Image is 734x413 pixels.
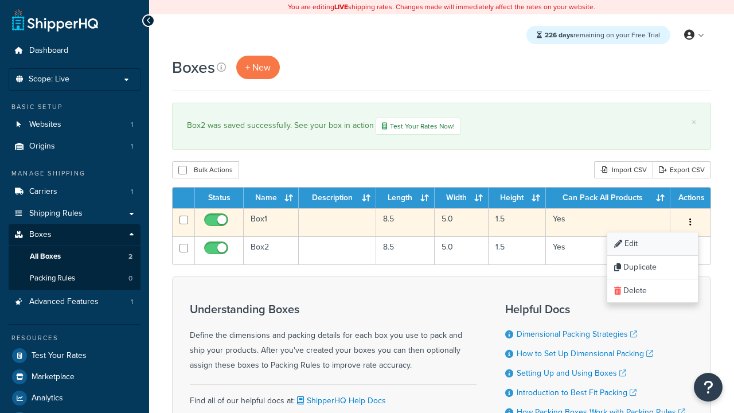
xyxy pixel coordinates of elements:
span: Websites [29,120,61,130]
strong: 226 days [545,30,573,40]
div: Resources [9,333,140,343]
a: All Boxes 2 [9,246,140,267]
li: Carriers [9,181,140,202]
a: Test Your Rates Now! [376,118,461,135]
th: Name : activate to sort column ascending [244,188,299,208]
span: Packing Rules [30,274,75,283]
button: Bulk Actions [172,161,239,178]
span: 1 [131,142,133,151]
li: All Boxes [9,246,140,267]
li: Origins [9,136,140,157]
div: Import CSV [594,161,653,178]
div: Basic Setup [9,102,140,112]
span: 1 [131,120,133,130]
a: Export CSV [653,161,711,178]
a: Edit [607,232,698,256]
h3: Understanding Boxes [190,303,477,315]
a: Shipping Rules [9,203,140,224]
a: Origins 1 [9,136,140,157]
span: Test Your Rates [32,351,87,361]
a: Analytics [9,388,140,408]
a: How to Set Up Dimensional Packing [517,348,653,360]
span: Marketplace [32,372,75,382]
div: Box2 was saved successfully. See your box in action [187,118,696,135]
b: LIVE [334,2,348,12]
a: Introduction to Best Fit Packing [517,387,637,399]
li: Advanced Features [9,291,140,313]
th: Width : activate to sort column ascending [435,188,489,208]
a: Test Your Rates [9,345,140,366]
a: Advanced Features 1 [9,291,140,313]
span: 0 [128,274,132,283]
li: Websites [9,114,140,135]
div: Find all of our helpful docs at: [190,384,477,408]
div: remaining on your Free Trial [526,26,670,44]
span: 2 [128,252,132,262]
span: Boxes [29,230,52,240]
a: Boxes [9,224,140,246]
th: Can Pack All Products : activate to sort column ascending [546,188,670,208]
a: Dimensional Packing Strategies [517,328,637,340]
th: Status [195,188,244,208]
td: Box1 [244,208,299,236]
td: 8.5 [376,236,435,264]
a: × [692,118,696,127]
a: Delete [607,279,698,303]
span: Advanced Features [29,297,99,307]
h1: Boxes [172,56,215,79]
td: Yes [546,236,670,264]
td: Yes [546,208,670,236]
div: Define the dimensions and packing details for each box you use to pack and ship your products. Af... [190,303,477,373]
span: Shipping Rules [29,209,83,219]
a: Marketplace [9,367,140,387]
span: Scope: Live [29,75,69,84]
a: Carriers 1 [9,181,140,202]
a: Dashboard [9,40,140,61]
h3: Helpful Docs [505,303,685,315]
td: Box2 [244,236,299,264]
span: Dashboard [29,46,68,56]
th: Height : activate to sort column ascending [489,188,546,208]
li: Boxes [9,224,140,290]
button: Open Resource Center [694,373,723,402]
a: Setting Up and Using Boxes [517,367,626,379]
span: + New [245,61,271,74]
td: 5.0 [435,236,489,264]
a: Duplicate [607,256,698,279]
th: Length : activate to sort column ascending [376,188,435,208]
a: Websites 1 [9,114,140,135]
span: 1 [131,187,133,197]
span: Analytics [32,393,63,403]
a: Packing Rules 0 [9,268,140,289]
th: Description : activate to sort column ascending [299,188,376,208]
a: + New [236,56,280,79]
span: Carriers [29,187,57,197]
td: 8.5 [376,208,435,236]
a: ShipperHQ Help Docs [295,395,386,407]
span: Origins [29,142,55,151]
span: All Boxes [30,252,61,262]
li: Packing Rules [9,268,140,289]
div: Manage Shipping [9,169,140,178]
td: 1.5 [489,208,546,236]
span: 1 [131,297,133,307]
th: Actions [670,188,710,208]
td: 5.0 [435,208,489,236]
td: 1.5 [489,236,546,264]
a: ShipperHQ Home [12,9,98,32]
